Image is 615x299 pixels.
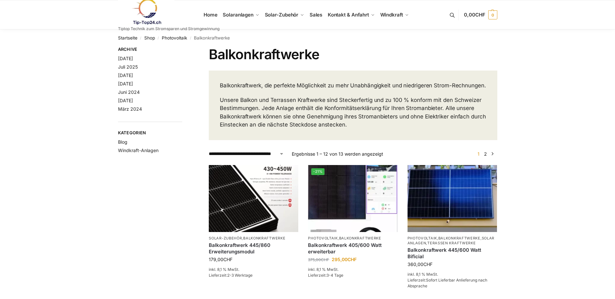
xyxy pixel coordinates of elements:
span: Lieferzeit: [408,278,487,288]
span: Kategorien [118,130,183,136]
span: CHF [423,261,432,267]
p: Balkonkraftwerk, die perfekte Möglichkeit zu mehr Unabhängigkeit und niedrigeren Strom-Rechnungen. [220,82,486,90]
a: Balkonkraftwerke [243,236,285,240]
p: Ergebnisse 1 – 12 von 13 werden angezeigt [292,150,383,157]
a: Sales [307,0,325,29]
span: 3-4 Tage [326,273,343,278]
a: Photovoltaik [308,236,337,240]
span: CHF [321,257,329,262]
span: / [187,36,194,41]
button: Close filters [182,47,186,54]
a: Photovoltaik [408,236,437,240]
nav: Produkt-Seitennummerierung [474,150,497,157]
span: CHF [348,257,357,262]
a: Solaranlagen [408,236,495,245]
a: Shop [144,35,155,40]
a: → [490,150,495,157]
img: Balkonkraftwerk 445/860 Erweiterungsmodul [209,165,298,232]
a: Balkonkraftwerk 445/860 Erweiterungsmodul [209,242,298,255]
a: Solar-Zubehör [209,236,242,240]
span: Sofort Lieferbar Anlieferung nach Absprache [408,278,487,288]
span: 2-3 Werktage [227,273,253,278]
a: Balkonkraftwerke [438,236,480,240]
span: Windkraft [380,12,403,18]
a: Kontakt & Anfahrt [325,0,377,29]
span: Sales [310,12,323,18]
span: 0,00 [464,12,485,18]
a: Blog [118,139,127,145]
a: Seite 2 [482,151,489,157]
span: Lieferzeit: [308,273,343,278]
a: März 2024 [118,106,142,112]
p: , [308,236,397,241]
a: Balkonkraftwerke [339,236,381,240]
a: Windkraft-Anlagen [118,148,159,153]
img: Solaranlage für den kleinen Balkon [408,165,497,232]
p: inkl. 8,1 % MwSt. [209,267,298,272]
span: Lieferzeit: [209,273,253,278]
span: Archive [118,46,183,53]
a: -21%Steckerfertig Plug & Play mit 410 Watt [308,165,397,232]
span: Solar-Zubehör [265,12,299,18]
a: Solar-Zubehör [262,0,307,29]
a: Balkonkraftwerk 405/600 Watt erweiterbar [308,242,397,255]
a: Windkraft [377,0,411,29]
a: Juni 2024 [118,89,140,95]
span: CHF [223,257,232,262]
p: , , , [408,236,497,246]
span: 0 [488,10,497,19]
a: [DATE] [118,56,133,61]
a: Balkonkraftwerk 445/600 Watt Bificial [408,247,497,260]
bdi: 360,00 [408,261,432,267]
p: inkl. 8,1 % MwSt. [408,271,497,277]
bdi: 179,00 [209,257,232,262]
p: Unsere Balkon und Terrassen Kraftwerke sind Steckerfertig und zu 100 % konform mit den Schweizer ... [220,96,486,129]
p: , [209,236,298,241]
h1: Balkonkraftwerke [209,46,497,62]
img: Steckerfertig Plug & Play mit 410 Watt [308,165,397,232]
a: Terassen Kraftwerke [427,241,476,245]
select: Shop-Reihenfolge [209,150,284,157]
a: Startseite [118,35,137,40]
a: [DATE] [118,81,133,86]
p: inkl. 8,1 % MwSt. [308,267,397,272]
span: / [137,36,144,41]
p: Tiptop Technik zum Stromsparen und Stromgewinnung [118,27,219,31]
span: Solaranlagen [223,12,254,18]
span: / [155,36,162,41]
bdi: 375,00 [308,257,329,262]
a: Juli 2025 [118,64,138,70]
span: Kontakt & Anfahrt [328,12,369,18]
a: 0,00CHF 0 [464,5,497,25]
a: Solaranlagen [220,0,262,29]
a: Photovoltaik [162,35,187,40]
nav: Breadcrumb [118,29,497,46]
bdi: 295,00 [332,257,357,262]
span: Seite 1 [476,151,481,157]
span: CHF [475,12,485,18]
a: [DATE] [118,98,133,103]
a: [DATE] [118,72,133,78]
